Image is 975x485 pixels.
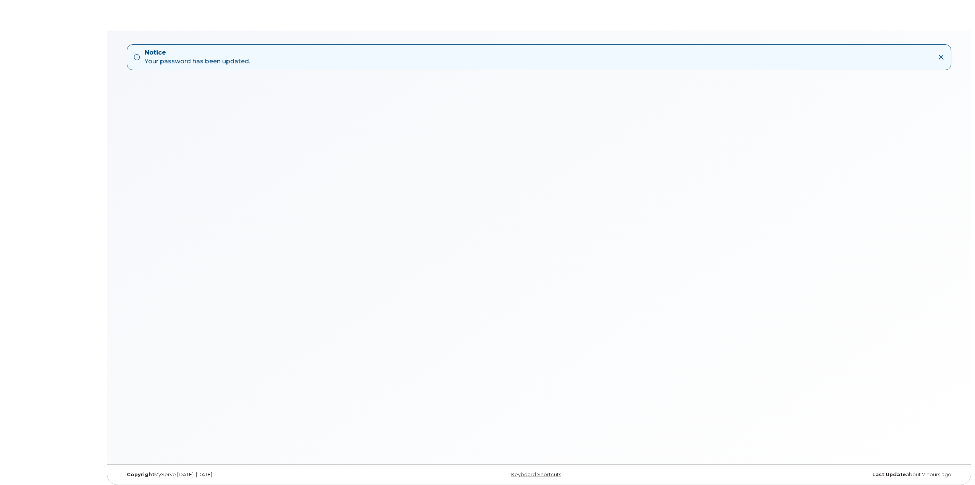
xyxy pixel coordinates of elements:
div: MyServe [DATE]–[DATE] [121,472,400,478]
div: about 7 hours ago [678,472,957,478]
strong: Notice [145,48,250,57]
a: Keyboard Shortcuts [511,472,561,477]
div: Your password has been updated. [145,48,250,66]
strong: Last Update [872,472,906,477]
strong: Copyright [127,472,154,477]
